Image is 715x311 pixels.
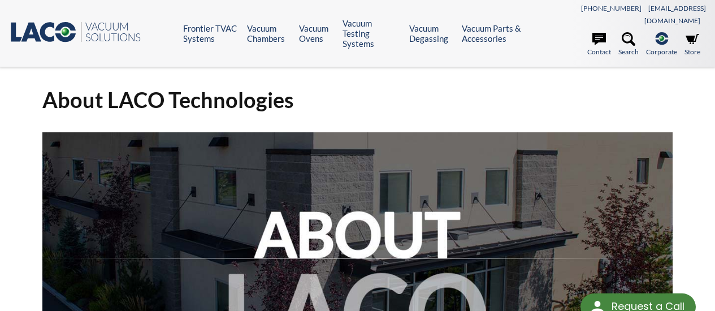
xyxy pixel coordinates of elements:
[587,32,611,57] a: Contact
[247,23,291,44] a: Vacuum Chambers
[42,86,673,114] h1: About LACO Technologies
[183,23,239,44] a: Frontier TVAC Systems
[644,4,706,25] a: [EMAIL_ADDRESS][DOMAIN_NAME]
[462,23,528,44] a: Vacuum Parts & Accessories
[684,32,700,57] a: Store
[409,23,454,44] a: Vacuum Degassing
[618,32,639,57] a: Search
[343,18,401,49] a: Vacuum Testing Systems
[581,4,642,12] a: [PHONE_NUMBER]
[299,23,334,44] a: Vacuum Ovens
[646,46,677,57] span: Corporate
